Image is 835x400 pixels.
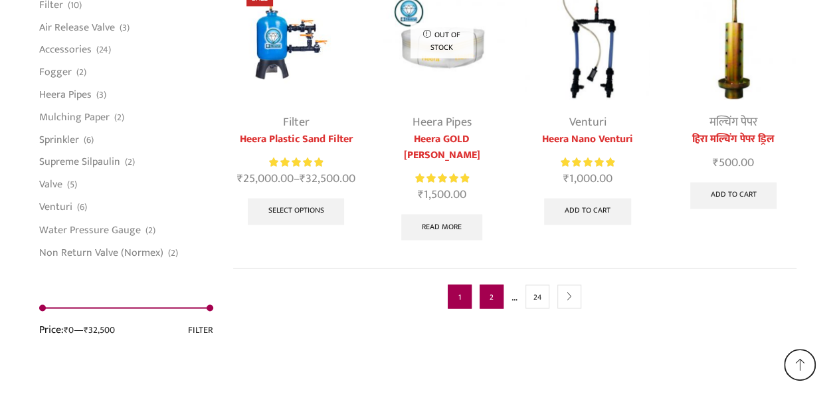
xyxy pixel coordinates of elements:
[511,288,517,305] span: …
[269,155,323,169] div: Rated 5.00 out of 5
[415,171,469,185] span: Rated out of 5
[39,218,141,241] a: Water Pressure Gauge
[125,155,135,169] span: (2)
[64,322,74,337] span: ₹0
[145,223,155,237] span: (2)
[690,182,777,209] a: Add to cart: “हिरा मल्चिंग पेपर ड्रिल”
[96,43,111,56] span: (24)
[39,84,92,106] a: Heera Pipes
[544,198,631,225] a: Add to cart: “Heera Nano Venturi”
[168,246,178,259] span: (2)
[713,153,754,173] bdi: 500.00
[233,268,796,324] nav: Product Pagination
[114,111,124,124] span: (2)
[300,169,355,189] bdi: 32,500.00
[39,106,110,128] a: Mulching Paper
[39,61,72,84] a: Fogger
[569,112,606,132] a: Venturi
[39,16,115,39] a: Air Release Valve
[283,112,310,132] a: Filter
[713,153,719,173] span: ₹
[39,322,115,337] div: Price: —
[237,169,243,189] span: ₹
[233,170,359,188] span: –
[84,322,115,337] span: ₹32,500
[96,88,106,102] span: (3)
[709,112,757,132] a: मल्चिंग पेपर
[415,171,469,185] div: Rated 5.00 out of 5
[39,151,120,173] a: Supreme Silpaulin
[561,155,614,169] div: Rated 5.00 out of 5
[39,173,62,196] a: Valve
[77,201,87,214] span: (6)
[39,39,92,61] a: Accessories
[233,132,359,148] a: Heera Plastic Sand Filter
[300,169,306,189] span: ₹
[418,185,466,205] bdi: 1,500.00
[39,241,163,259] a: Non Return Valve (Normex)
[188,322,213,337] button: Filter
[401,214,482,241] a: Read more about “Heera GOLD Krishi Pipe”
[418,185,424,205] span: ₹
[67,178,77,191] span: (5)
[39,195,72,218] a: Venturi
[563,169,569,189] span: ₹
[76,66,86,79] span: (2)
[480,284,504,308] a: Page 2
[413,112,472,132] a: Heera Pipes
[561,155,614,169] span: Rated out of 5
[448,284,472,308] span: Page 1
[120,21,130,35] span: (3)
[525,132,650,148] a: Heera Nano Venturi
[525,284,549,308] a: Page 24
[39,128,79,151] a: Sprinkler
[248,198,345,225] a: Select options for “Heera Plastic Sand Filter”
[563,169,612,189] bdi: 1,000.00
[269,155,323,169] span: Rated out of 5
[379,132,504,163] a: Heera GOLD [PERSON_NAME]
[84,134,94,147] span: (6)
[670,132,796,148] a: हिरा मल्चिंग पेपर ड्रिल
[411,23,474,58] p: Out of stock
[237,169,294,189] bdi: 25,000.00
